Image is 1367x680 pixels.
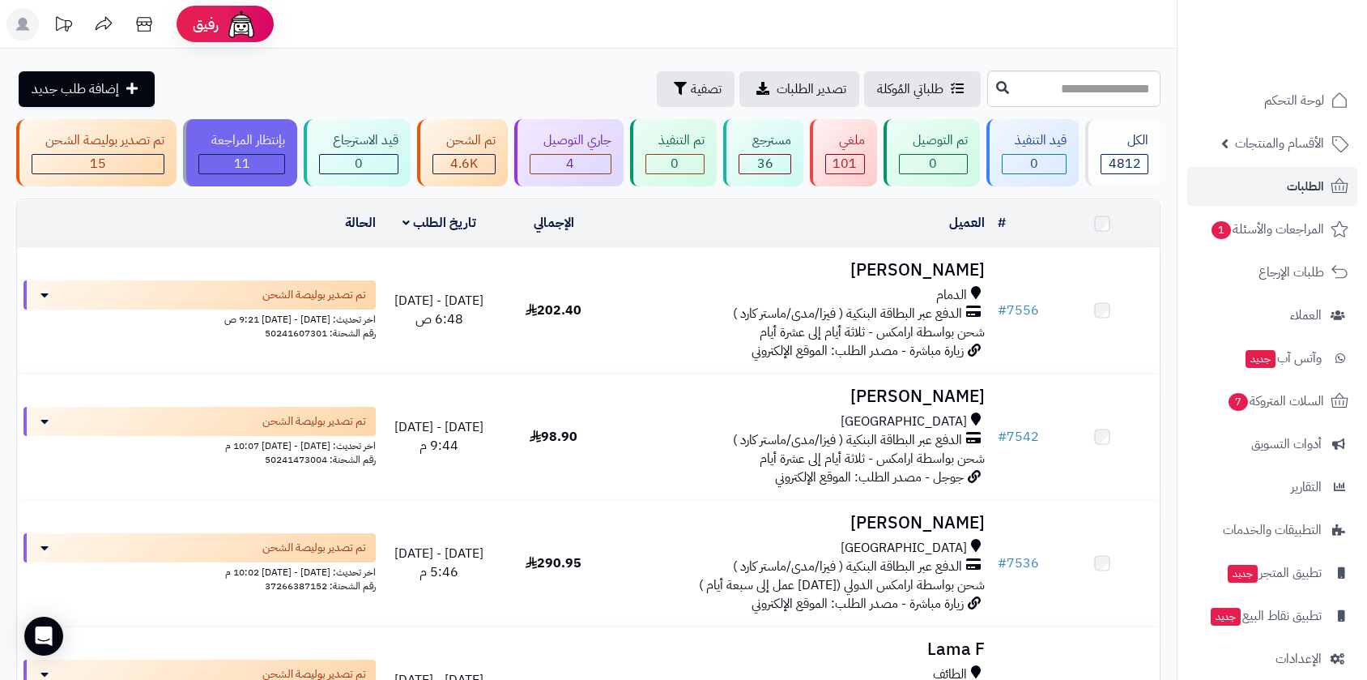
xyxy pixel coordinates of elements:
[1101,131,1148,150] div: الكل
[402,213,476,233] a: تاريخ الطلب
[511,119,627,186] a: جاري التوصيل 4
[1187,81,1357,120] a: لوحة التحكم
[320,155,398,173] div: 0
[1291,476,1322,498] span: التقارير
[23,310,376,327] div: اخر تحديث: [DATE] - [DATE] 9:21 ص
[300,119,414,186] a: قيد الاسترجاع 0
[617,261,985,280] h3: [PERSON_NAME]
[530,131,611,150] div: جاري التوصيل
[998,213,1006,233] a: #
[739,131,791,150] div: مسترجع
[32,79,119,99] span: إضافة طلب جديد
[1002,131,1067,150] div: قيد التنفيذ
[646,155,705,173] div: 0
[936,286,967,305] span: الدمام
[826,155,864,173] div: 101
[1251,433,1322,455] span: أدوات التسويق
[1290,304,1322,327] span: العملاء
[657,71,735,107] button: تصفية
[1030,154,1038,173] span: 0
[566,154,574,173] span: 4
[1187,296,1357,335] a: العملاء
[880,119,983,186] a: تم التوصيل 0
[530,155,611,173] div: 4
[534,213,574,233] a: الإجمالي
[1227,390,1324,413] span: السلات المتروكة
[1257,44,1352,78] img: logo-2.png
[1210,218,1324,241] span: المراجعات والأسئلة
[355,154,363,173] span: 0
[262,540,366,556] span: تم تصدير بوليصة الشحن
[432,131,496,150] div: تم الشحن
[899,131,968,150] div: تم التوصيل
[1187,468,1357,507] a: التقارير
[394,417,483,455] span: [DATE] - [DATE] 9:44 م
[645,131,705,150] div: تم التنفيذ
[739,71,859,107] a: تصدير الطلبات
[1187,511,1357,550] a: التطبيقات والخدمات
[1187,554,1357,592] a: تطبيق المتجرجديد
[225,8,258,41] img: ai-face.png
[929,154,937,173] span: 0
[877,79,943,99] span: طلباتي المُوكلة
[394,544,483,582] span: [DATE] - [DATE] 5:46 م
[1003,155,1067,173] div: 0
[1187,639,1357,678] a: الإعدادات
[1258,261,1324,284] span: طلبات الإرجاع
[998,427,1039,447] a: #7542
[998,301,1039,320] a: #7556
[1187,425,1357,464] a: أدوات التسويق
[1211,608,1241,626] span: جديد
[900,155,967,173] div: 0
[733,431,962,450] span: الدفع عبر البطاقة البنكية ( فيزا/مدى/ماستر كارد )
[760,323,985,342] span: شحن بواسطة ارامكس - ثلاثة أيام إلى عشرة أيام
[198,131,286,150] div: بإنتظار المراجعة
[433,155,495,173] div: 4644
[345,213,376,233] a: الحالة
[1264,89,1324,112] span: لوحة التحكم
[671,154,679,173] span: 0
[1287,175,1324,198] span: الطلبات
[199,155,285,173] div: 11
[262,287,366,303] span: تم تصدير بوليصة الشحن
[1244,347,1322,370] span: وآتس آب
[1187,382,1357,421] a: السلات المتروكة7
[864,71,981,107] a: طلباتي المُوكلة
[23,562,376,579] div: اخر تحديث: [DATE] - [DATE] 10:02 م
[23,436,376,453] div: اخر تحديث: [DATE] - [DATE] 10:07 م
[1226,562,1322,584] span: تطبيق المتجر
[265,579,376,593] span: رقم الشحنة: 37266387152
[43,8,83,45] a: تحديثات المنصة
[193,15,219,34] span: رفيق
[265,326,376,340] span: رقم الشحنة: 50241607301
[998,554,1007,573] span: #
[617,387,985,406] h3: [PERSON_NAME]
[777,79,846,99] span: تصدير الطلبات
[720,119,807,186] a: مسترجع 36
[998,427,1007,447] span: #
[1187,597,1357,635] a: تطبيق نقاط البيعجديد
[13,119,180,186] a: تم تصدير بوليصة الشحن 15
[262,413,366,430] span: تم تصدير بوليصة الشحن
[414,119,511,186] a: تم الشحن 4.6K
[265,452,376,467] span: رقم الشحنة: 50241473004
[1082,119,1164,186] a: الكل4812
[998,301,1007,320] span: #
[394,291,483,329] span: [DATE] - [DATE] 6:48 ص
[617,514,985,532] h3: [PERSON_NAME]
[949,213,985,233] a: العميل
[699,575,985,595] span: شحن بواسطة ارامكس الدولي ([DATE] عمل إلى سبعة أيام )
[752,594,964,614] span: زيارة مباشرة - مصدر الطلب: الموقع الإلكتروني
[617,640,985,659] h3: Lama F
[841,539,967,558] span: [GEOGRAPHIC_DATA]
[775,468,964,487] span: جوجل - مصدر الطلب: الموقع الإلكتروني
[32,155,164,173] div: 15
[1246,350,1275,368] span: جديد
[24,617,63,656] div: Open Intercom Messenger
[1209,605,1322,627] span: تطبيق نقاط البيع
[530,427,577,447] span: 98.90
[1109,154,1141,173] span: 4812
[833,154,857,173] span: 101
[627,119,721,186] a: تم التنفيذ 0
[1187,167,1357,206] a: الطلبات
